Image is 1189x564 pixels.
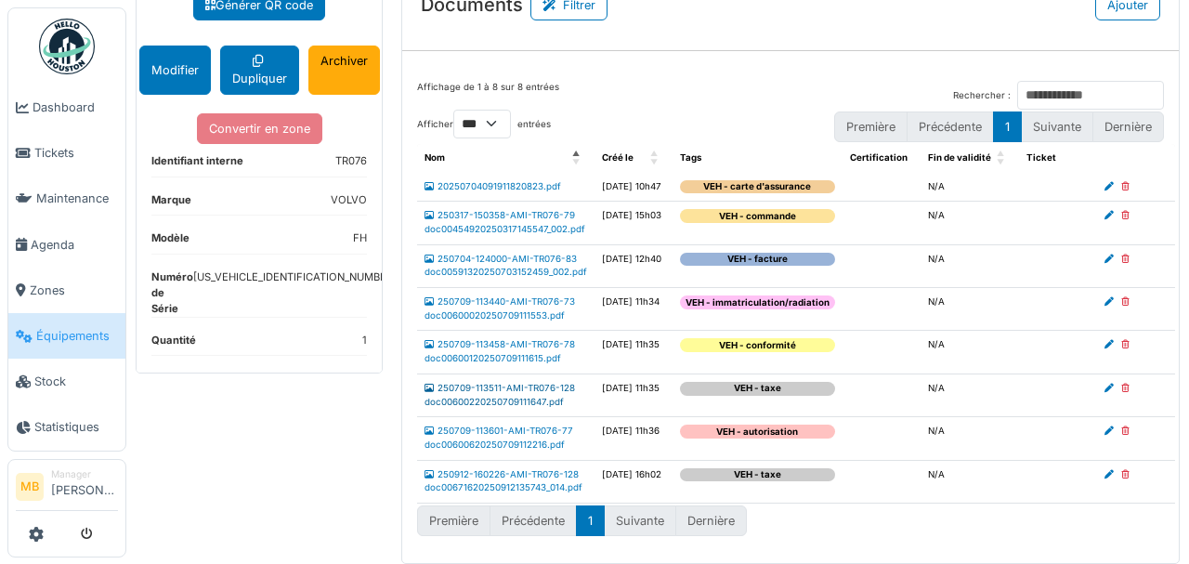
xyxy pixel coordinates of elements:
a: Dupliquer [220,46,299,94]
span: Fin de validité: Activate to sort [997,144,1008,173]
a: Zones [8,268,125,313]
a: MB Manager[PERSON_NAME] [16,467,118,512]
td: N/A [921,288,1019,331]
a: Stock [8,359,125,404]
a: 250709-113440-AMI-TR076-73 doc00600020250709111553.pdf [425,296,575,321]
td: [DATE] 12h40 [594,244,673,287]
td: [DATE] 11h36 [594,417,673,460]
span: Stock [34,373,118,390]
td: [DATE] 16h02 [594,460,673,503]
li: MB [16,473,44,501]
div: VEH - commande [680,209,835,223]
span: Agenda [31,236,118,254]
td: [DATE] 10h47 [594,173,673,202]
a: 20250704091911820823.pdf [425,181,561,191]
button: 1 [576,505,605,536]
span: Ticket [1026,152,1056,163]
div: VEH - immatriculation/radiation [680,295,835,309]
span: Statistiques [34,418,118,436]
a: Tickets [8,130,125,176]
label: Afficher entrées [417,110,551,138]
span: Équipements [36,327,118,345]
a: 250912-160226-AMI-TR076-128 doc00671620250912135743_014.pdf [425,469,582,493]
td: [DATE] 11h35 [594,331,673,374]
a: 250709-113601-AMI-TR076-77 doc00600620250709112216.pdf [425,426,573,450]
span: Nom: Activate to invert sorting [572,144,583,173]
td: N/A [921,374,1019,416]
td: [DATE] 15h03 [594,202,673,244]
dd: [US_VEHICLE_IDENTIFICATION_NUMBER] [193,269,397,308]
a: Statistiques [8,404,125,450]
a: Agenda [8,222,125,268]
td: N/A [921,202,1019,244]
div: Manager [51,467,118,481]
a: 250704-124000-AMI-TR076-83 doc00591320250703152459_002.pdf [425,254,587,278]
span: Tags [680,152,701,163]
div: VEH - facture [680,253,835,267]
nav: pagination [417,505,747,536]
div: VEH - taxe [680,382,835,396]
td: N/A [921,417,1019,460]
td: [DATE] 11h34 [594,288,673,331]
span: Zones [30,282,118,299]
td: [DATE] 11h35 [594,374,673,416]
dt: Marque [151,192,191,216]
button: Modifier [139,46,211,94]
a: Maintenance [8,176,125,221]
dd: FH [353,230,367,246]
a: 250709-113511-AMI-TR076-128 doc00600220250709111647.pdf [425,383,575,407]
span: Dashboard [33,98,118,116]
dt: Quantité [151,333,196,356]
td: N/A [921,244,1019,287]
label: Rechercher : [953,89,1011,103]
dt: Modèle [151,230,189,254]
span: Nom [425,152,445,163]
div: Affichage de 1 à 8 sur 8 entrées [417,81,559,110]
div: VEH - conformité [680,338,835,352]
a: 250709-113458-AMI-TR076-78 doc00600120250709111615.pdf [425,339,575,363]
button: 1 [993,111,1022,142]
dd: 1 [362,333,367,348]
span: Certification [850,152,908,163]
a: 250317-150358-AMI-TR076-79 doc00454920250317145547_002.pdf [425,210,585,234]
dd: VOLVO [331,192,367,208]
div: VEH - carte d'assurance [680,180,835,194]
a: Dashboard [8,85,125,130]
img: Badge_color-CXgf-gQk.svg [39,19,95,74]
dt: Numéro de Série [151,269,193,316]
dt: Identifiant interne [151,153,243,177]
td: N/A [921,460,1019,503]
span: Créé le: Activate to sort [650,144,661,173]
nav: pagination [834,111,1164,142]
span: Maintenance [36,190,118,207]
dd: TR076 [335,153,367,169]
dt: Entretien en ordre? [151,371,252,394]
a: Archiver [308,46,380,94]
span: Créé le [602,152,634,163]
div: VEH - autorisation [680,425,835,439]
span: Fin de validité [928,152,991,163]
span: Tickets [34,144,118,162]
li: [PERSON_NAME] [51,467,118,507]
div: VEH - taxe [680,468,835,482]
select: Afficherentrées [453,110,511,138]
td: N/A [921,331,1019,374]
td: N/A [921,173,1019,202]
a: Équipements [8,313,125,359]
